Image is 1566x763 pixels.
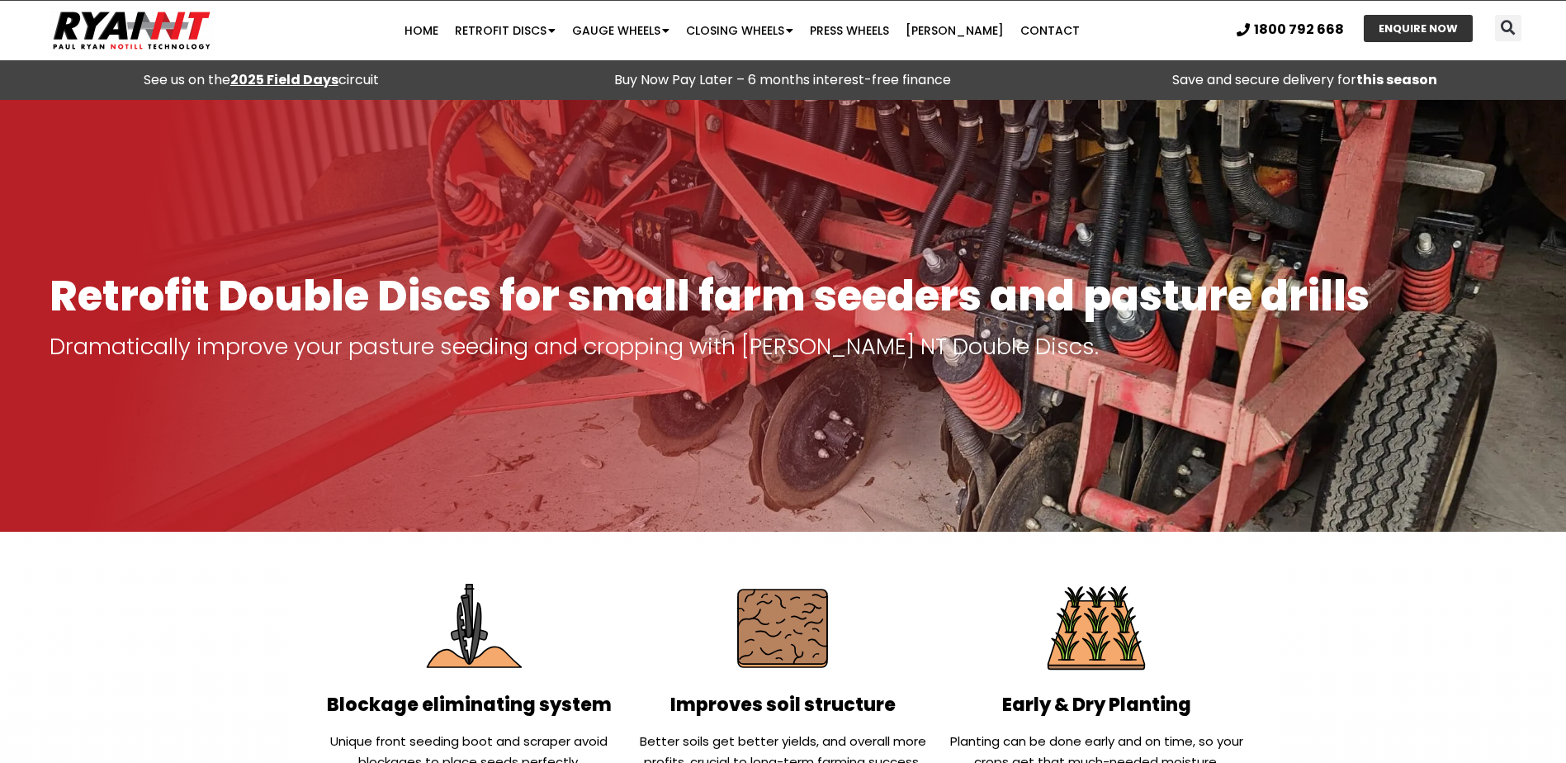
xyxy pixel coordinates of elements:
[230,70,338,89] a: 2025 Field Days
[1379,23,1458,34] span: ENQUIRE NOW
[1495,15,1521,41] div: Search
[1012,14,1088,47] a: Contact
[304,14,1180,47] nav: Menu
[1053,69,1558,92] p: Save and secure delivery for
[8,69,513,92] div: See us on the circuit
[50,335,1516,358] p: Dramatically improve your pasture seeding and cropping with [PERSON_NAME] NT Double Discs.
[530,69,1035,92] p: Buy Now Pay Later – 6 months interest-free finance
[1037,569,1156,688] img: Plant Early & Dry
[50,5,215,56] img: Ryan NT logo
[1356,70,1437,89] strong: this season
[634,696,931,714] h2: Improves soil structure
[564,14,678,47] a: Gauge Wheels
[1364,15,1473,42] a: ENQUIRE NOW
[396,14,447,47] a: Home
[447,14,564,47] a: Retrofit Discs
[802,14,897,47] a: Press Wheels
[1237,23,1344,36] a: 1800 792 668
[897,14,1012,47] a: [PERSON_NAME]
[948,696,1245,714] h2: Early & Dry Planting
[50,273,1516,319] h1: Retrofit Double Discs for small farm seeders and pasture drills
[321,696,618,714] h2: Blockage eliminating system
[678,14,802,47] a: Closing Wheels
[410,569,529,688] img: Eliminate Machine Blockages
[723,569,842,688] img: Protect soil structure
[1254,23,1344,36] span: 1800 792 668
